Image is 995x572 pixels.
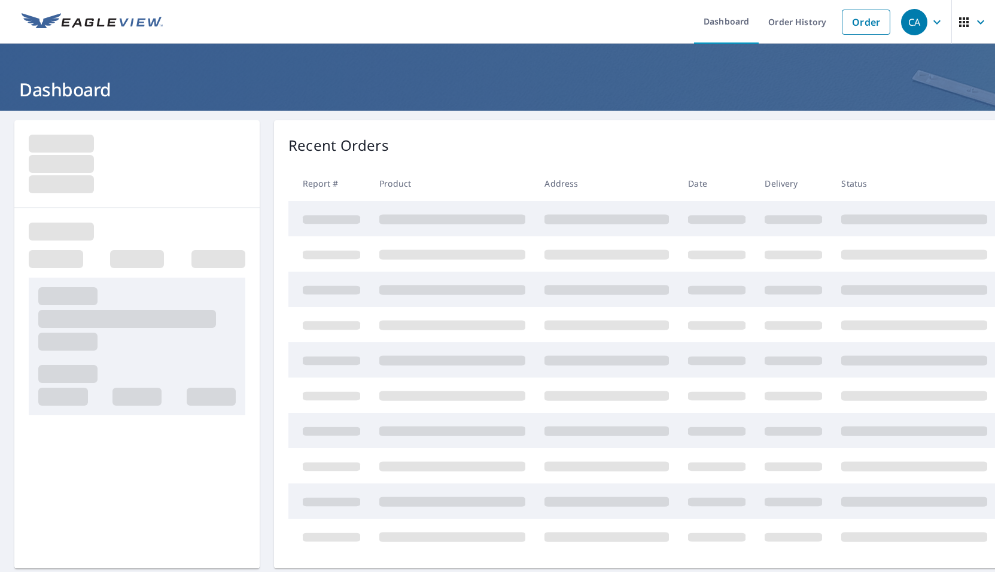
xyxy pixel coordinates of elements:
th: Address [535,166,678,201]
th: Product [370,166,535,201]
div: CA [901,9,927,35]
a: Order [842,10,890,35]
p: Recent Orders [288,135,389,156]
th: Date [678,166,755,201]
img: EV Logo [22,13,163,31]
th: Report # [288,166,370,201]
h1: Dashboard [14,77,981,102]
th: Delivery [755,166,832,201]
